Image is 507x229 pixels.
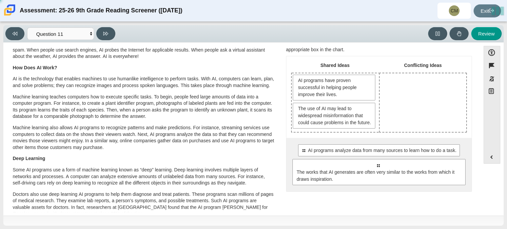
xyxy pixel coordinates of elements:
p: Artificial intelligence, known as AI, is an invisible part of people’s daily lives. Every time pe... [13,40,275,60]
p: Doctors also use deep learning AI programs to help them diagnose and treat patients. These progra... [13,191,275,217]
div: The works that AI generates are often very similar to the works from which it draws inspiration. [292,159,466,185]
a: Carmen School of Science & Technology [3,12,17,18]
button: Toggle response masking [484,72,500,85]
span: AI programs analyze data from many sources to learn how to do a task. [308,147,457,154]
button: Expand menu. Displays the button labels. [484,151,500,163]
div: Assessment: 25-26 9th Grade Reading Screener ([DATE]) [20,3,182,19]
span: CM [451,8,458,13]
button: Open Accessibility Menu [484,46,500,59]
p: Machine learning teaches computers how to execute specific tasks. To begin, people feed large amo... [13,94,275,120]
p: AI is the technology that enables machines to use humanlike intelligence to perform tasks. With A... [13,76,275,89]
span: The use of AI may lead to widespread misinformation that could cause problems in the future. [293,103,375,129]
div: AI programs analyze data from many sources to learn how to do a task. [298,144,460,156]
th: Shared Ideas [291,61,379,73]
span: The use of AI may lead to widespread misinformation that could cause problems in the future. [298,105,372,126]
button: Notepad [484,85,500,99]
div: Drop response in row 1 of column 2 (Conflicting Ideas) [380,73,466,132]
span: AI programs have proven successful in helping people improve their lives. [293,75,375,100]
button: Review [471,27,502,40]
div: Drop response in row 1 of column 1 (Shared Ideas) [292,73,379,132]
b: Deep Learning [13,155,45,161]
p: Some AI programs use a form of machine learning known as “deep” learning. Deep learning involves ... [13,167,275,186]
button: Flag item [484,59,500,72]
span: AI programs have proven successful in helping people improve their lives. [298,77,372,98]
p: Machine learning also allows AI programs to recognize patterns and make predictions. For instance... [13,125,275,151]
img: Carmen School of Science & Technology [3,3,17,17]
th: Conflicting Ideas [379,61,467,73]
button: Raise Your Hand [450,27,469,40]
span: The works that AI generates are often very similar to the works from which it draws inspiration. [297,169,462,183]
b: How Does AI Work? [13,65,57,71]
a: Exit [474,4,501,17]
div: Assessment items [7,46,477,213]
div: 2 possible responses, select a response to begin moving the response to the desired drop area or ... [286,138,472,192]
